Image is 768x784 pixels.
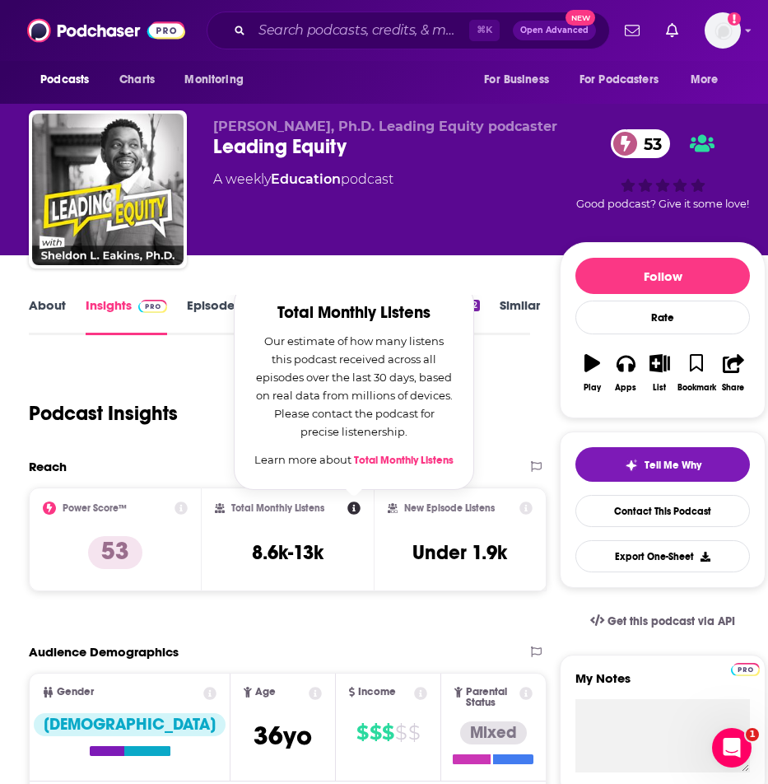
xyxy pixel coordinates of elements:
[615,383,636,393] div: Apps
[29,297,66,335] a: About
[560,119,766,221] div: 53Good podcast? Give it some love!
[625,459,638,472] img: tell me why sparkle
[575,258,750,294] button: Follow
[500,297,540,335] a: Similar
[712,728,752,768] iframe: Intercom live chat
[63,502,127,514] h2: Power Score™
[705,12,741,49] img: User Profile
[575,301,750,334] div: Rate
[577,601,748,642] a: Get this podcast via API
[356,720,368,746] span: $
[627,129,670,158] span: 53
[207,12,610,49] div: Search podcasts, credits, & more...
[728,12,741,26] svg: Add a profile image
[466,687,517,708] span: Parental Status
[254,304,454,322] h2: Total Monthly Listens
[607,614,735,628] span: Get this podcast via API
[575,495,750,527] a: Contact This Podcast
[354,454,454,467] a: Total Monthly Listens
[252,17,469,44] input: Search podcasts, credits, & more...
[404,502,495,514] h2: New Episode Listens
[395,720,407,746] span: $
[566,10,595,26] span: New
[32,114,184,265] img: Leading Equity
[611,129,670,158] a: 53
[469,20,500,41] span: ⌘ K
[184,68,243,91] span: Monitoring
[252,540,323,565] h3: 8.6k-13k
[408,720,420,746] span: $
[231,502,324,514] h2: Total Monthly Listens
[575,343,609,403] button: Play
[653,383,666,393] div: List
[254,450,454,469] p: Learn more about
[569,64,682,96] button: open menu
[609,343,643,403] button: Apps
[29,64,110,96] button: open menu
[460,721,527,744] div: Mixed
[382,720,393,746] span: $
[213,170,393,189] div: A weekly podcast
[187,297,270,335] a: Episodes409
[731,660,760,676] a: Pro website
[109,64,165,96] a: Charts
[138,300,167,313] img: Podchaser Pro
[370,720,381,746] span: $
[576,198,749,210] span: Good podcast? Give it some love!
[34,713,226,736] div: [DEMOGRAPHIC_DATA]
[691,68,719,91] span: More
[722,383,744,393] div: Share
[679,64,739,96] button: open menu
[579,68,659,91] span: For Podcasters
[677,383,716,393] div: Bookmark
[575,447,750,482] button: tell me why sparkleTell Me Why
[731,663,760,676] img: Podchaser Pro
[575,670,750,699] label: My Notes
[513,21,596,40] button: Open AdvancedNew
[86,297,167,335] a: InsightsPodchaser Pro
[40,68,89,91] span: Podcasts
[271,171,341,187] a: Education
[254,720,312,752] span: 36 yo
[27,15,185,46] img: Podchaser - Follow, Share and Rate Podcasts
[484,68,549,91] span: For Business
[520,26,589,35] span: Open Advanced
[254,332,454,441] p: Our estimate of how many listens this podcast received across all episodes over the last 30 days,...
[717,343,751,403] button: Share
[645,459,701,472] span: Tell Me Why
[29,459,67,474] h2: Reach
[173,64,264,96] button: open menu
[29,401,178,426] h1: Podcast Insights
[119,68,155,91] span: Charts
[57,687,94,698] span: Gender
[659,16,685,44] a: Show notifications dropdown
[88,536,142,569] p: 53
[358,687,396,698] span: Income
[213,119,557,134] span: [PERSON_NAME], Ph.D. Leading Equity podcaster
[470,300,480,311] div: 2
[255,687,276,698] span: Age
[746,728,759,741] span: 1
[584,383,601,393] div: Play
[705,12,741,49] span: Logged in as systemsteam
[643,343,677,403] button: List
[412,540,507,565] h3: Under 1.9k
[677,343,717,403] button: Bookmark
[29,644,179,660] h2: Audience Demographics
[472,64,570,96] button: open menu
[575,540,750,572] button: Export One-Sheet
[705,12,741,49] button: Show profile menu
[618,16,646,44] a: Show notifications dropdown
